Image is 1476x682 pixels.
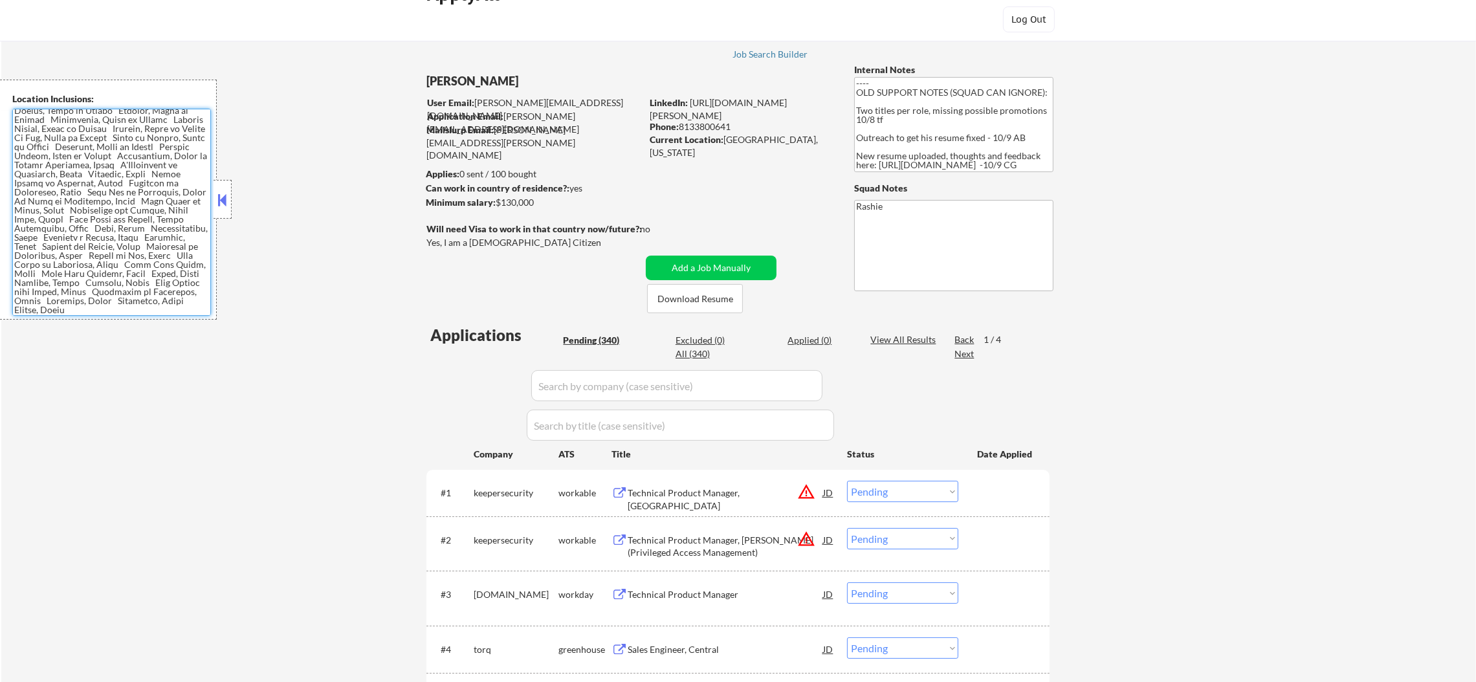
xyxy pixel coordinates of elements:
strong: LinkedIn: [650,97,688,108]
a: Job Search Builder [732,49,808,62]
div: workable [558,534,611,547]
div: greenhouse [558,643,611,656]
strong: Mailslurp Email: [426,124,494,135]
div: Status [847,442,958,465]
div: Back [954,333,975,346]
div: #2 [441,534,463,547]
div: Yes, I am a [DEMOGRAPHIC_DATA] Citizen [426,236,645,249]
div: [PERSON_NAME][EMAIL_ADDRESS][DOMAIN_NAME] [427,96,641,122]
div: 1 / 4 [984,333,1013,346]
div: [GEOGRAPHIC_DATA], [US_STATE] [650,133,833,159]
strong: User Email: [427,97,474,108]
button: Add a Job Manually [646,256,777,280]
div: Job Search Builder [732,50,808,59]
div: #4 [441,643,463,656]
div: keepersecurity [474,487,558,500]
div: Company [474,448,558,461]
a: [URL][DOMAIN_NAME][PERSON_NAME] [650,97,787,121]
div: Title [611,448,835,461]
strong: Will need Visa to work in that country now/future?: [426,223,642,234]
div: JD [822,582,835,606]
div: ATS [558,448,611,461]
div: #1 [441,487,463,500]
div: [PERSON_NAME][EMAIL_ADDRESS][DOMAIN_NAME] [427,110,641,135]
div: Date Applied [977,448,1034,461]
strong: Can work in country of residence?: [426,182,569,193]
div: [PERSON_NAME][EMAIL_ADDRESS][PERSON_NAME][DOMAIN_NAME] [426,124,641,162]
strong: Phone: [650,121,679,132]
div: All (340) [676,347,740,360]
div: torq [474,643,558,656]
div: JD [822,528,835,551]
strong: Minimum salary: [426,197,496,208]
button: Download Resume [647,284,743,313]
input: Search by company (case sensitive) [531,370,822,401]
div: yes [426,182,637,195]
div: #3 [441,588,463,601]
div: keepersecurity [474,534,558,547]
div: View All Results [870,333,940,346]
div: Pending (340) [563,334,628,347]
div: Sales Engineer, Central [628,643,823,656]
div: [DOMAIN_NAME] [474,588,558,601]
div: 8133800641 [650,120,833,133]
div: Technical Product Manager, [GEOGRAPHIC_DATA] [628,487,823,512]
div: Technical Product Manager, [PERSON_NAME] (Privileged Access Management) [628,534,823,559]
div: JD [822,637,835,661]
div: Squad Notes [854,182,1053,195]
div: Excluded (0) [676,334,740,347]
button: warning_amber [797,483,815,501]
div: Next [954,347,975,360]
div: 0 sent / 100 bought [426,168,641,181]
div: workable [558,487,611,500]
button: warning_amber [797,530,815,548]
strong: Applies: [426,168,459,179]
div: Applied (0) [788,334,852,347]
div: Technical Product Manager [628,588,823,601]
div: Applications [430,327,558,343]
div: [PERSON_NAME] [426,73,692,89]
strong: Application Email: [427,111,503,122]
strong: Current Location: [650,134,723,145]
div: Location Inclusions: [12,93,212,105]
div: workday [558,588,611,601]
div: JD [822,481,835,504]
div: no [640,223,677,236]
div: Internal Notes [854,63,1053,76]
div: $130,000 [426,196,641,209]
input: Search by title (case sensitive) [527,410,834,441]
button: Log Out [1003,6,1055,32]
